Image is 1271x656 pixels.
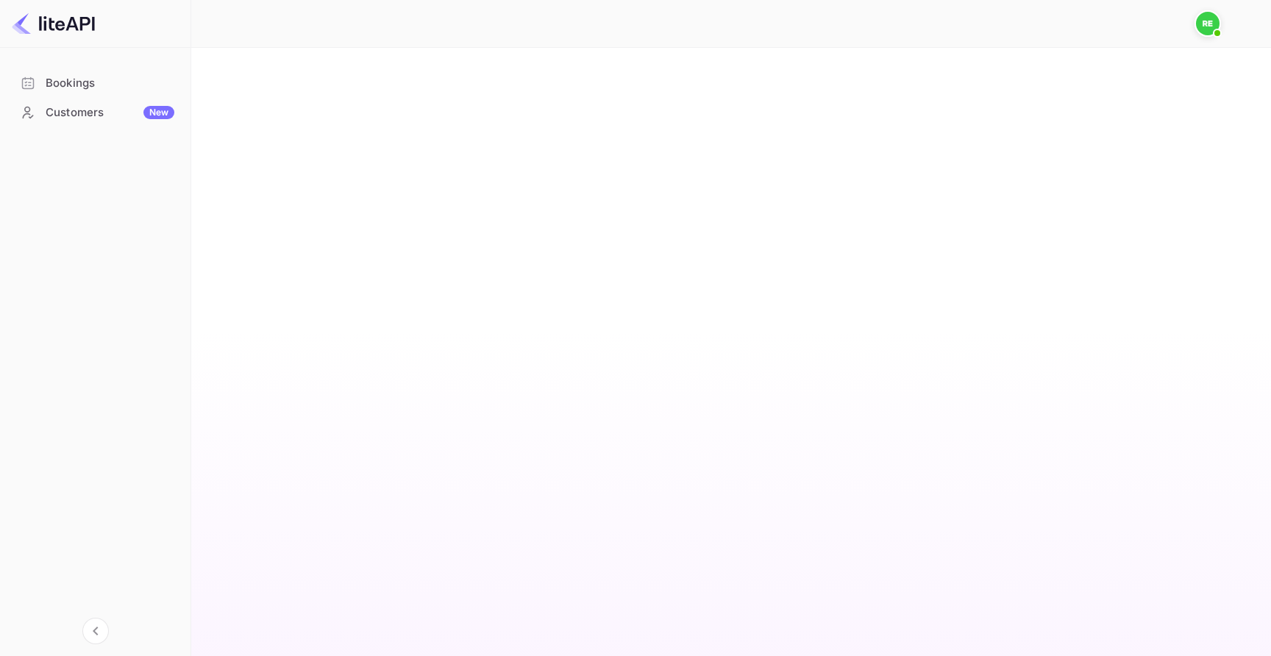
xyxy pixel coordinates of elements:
[9,69,182,98] div: Bookings
[12,12,95,35] img: LiteAPI logo
[9,99,182,127] div: CustomersNew
[82,618,109,644] button: Collapse navigation
[9,69,182,96] a: Bookings
[143,106,174,119] div: New
[1196,12,1220,35] img: Raf Elkhaier
[9,99,182,126] a: CustomersNew
[46,104,174,121] div: Customers
[46,75,174,92] div: Bookings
